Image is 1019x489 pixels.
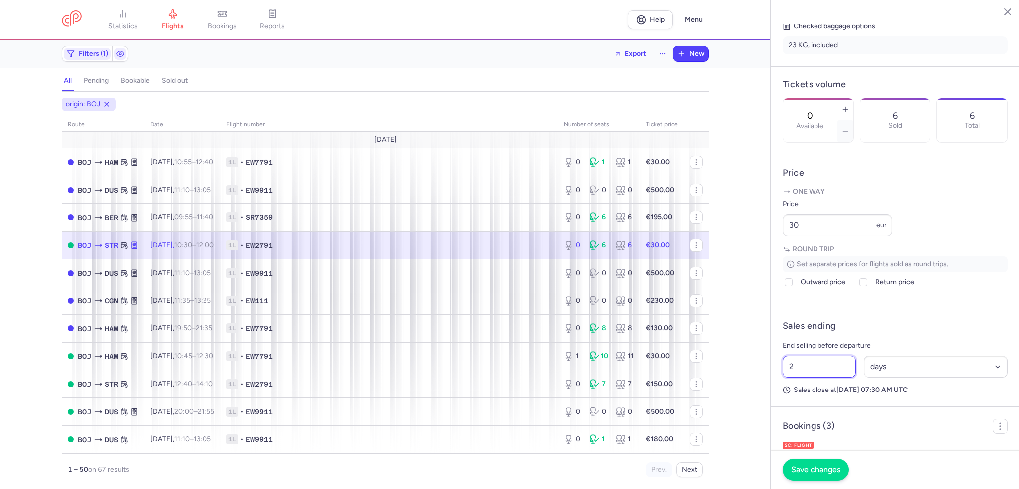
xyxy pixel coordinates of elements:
[246,185,273,195] span: EW9911
[196,241,214,249] time: 12:00
[791,465,840,474] span: Save changes
[226,296,238,306] span: 1L
[888,122,902,130] p: Sold
[590,185,608,195] div: 0
[564,240,582,250] div: 0
[783,340,1008,352] p: End selling before departure
[646,380,673,388] strong: €150.00
[226,323,238,333] span: 1L
[590,212,608,222] div: 6
[616,379,634,389] div: 7
[196,324,212,332] time: 21:35
[246,379,273,389] span: EW2791
[246,323,273,333] span: EW7791
[62,117,144,132] th: route
[240,157,244,167] span: •
[590,351,608,361] div: 10
[564,296,582,306] div: 0
[78,406,91,417] span: BOJ
[174,296,211,305] span: –
[783,356,856,378] input: ##
[198,9,247,31] a: bookings
[150,241,214,249] span: [DATE],
[150,352,213,360] span: [DATE],
[121,76,150,85] h4: bookable
[783,167,1008,179] h4: Price
[240,379,244,389] span: •
[240,240,244,250] span: •
[787,450,816,462] span: CP9P9F
[144,117,220,132] th: date
[174,213,193,221] time: 09:55
[198,407,214,416] time: 21:55
[78,379,91,390] span: BOJ
[783,459,849,481] button: Save changes
[246,212,273,222] span: SR7359
[590,379,608,389] div: 7
[787,450,1004,473] button: CP9P9F(2 PAX)€350.00[DEMOGRAPHIC_DATA][PERSON_NAME], [PERSON_NAME]
[105,268,118,279] span: DUS
[174,407,214,416] span: –
[246,351,273,361] span: EW7791
[646,435,673,443] strong: €180.00
[174,407,194,416] time: 20:00
[783,36,1008,54] li: 23 KG, included
[970,111,975,121] p: 6
[783,256,1008,272] p: Set separate prices for flights sold as round trips.
[240,212,244,222] span: •
[174,380,192,388] time: 12:40
[646,324,673,332] strong: €130.00
[246,268,273,278] span: EW9911
[226,268,238,278] span: 1L
[150,324,212,332] span: [DATE],
[590,296,608,306] div: 0
[174,296,190,305] time: 11:35
[564,323,582,333] div: 0
[62,46,112,61] button: Filters (1)
[78,268,91,279] span: BOJ
[174,352,192,360] time: 10:45
[564,268,582,278] div: 0
[590,323,608,333] div: 8
[240,407,244,417] span: •
[689,50,704,58] span: New
[78,212,91,223] span: BOJ
[646,269,674,277] strong: €500.00
[108,22,138,31] span: statistics
[240,351,244,361] span: •
[174,352,213,360] span: –
[105,240,118,251] span: STR
[194,269,211,277] time: 13:05
[84,76,109,85] h4: pending
[162,22,184,31] span: flights
[590,157,608,167] div: 1
[801,276,845,288] span: Outward price
[616,434,634,444] div: 1
[616,323,634,333] div: 8
[174,380,213,388] span: –
[783,20,1008,32] h5: Checked baggage options
[226,434,238,444] span: 1L
[646,241,670,249] strong: €30.00
[174,158,192,166] time: 10:55
[564,407,582,417] div: 0
[783,214,892,236] input: ---
[174,213,213,221] span: –
[625,50,646,57] span: Export
[105,379,118,390] span: STR
[240,268,244,278] span: •
[564,212,582,222] div: 0
[247,9,297,31] a: reports
[174,158,213,166] span: –
[208,22,237,31] span: bookings
[78,185,91,196] span: BOJ
[196,380,213,388] time: 14:10
[150,296,211,305] span: [DATE],
[78,323,91,334] span: BOJ
[174,435,211,443] span: –
[783,320,836,332] h4: Sales ending
[616,185,634,195] div: 0
[226,407,238,417] span: 1L
[783,198,892,210] label: Price
[859,278,867,286] input: Return price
